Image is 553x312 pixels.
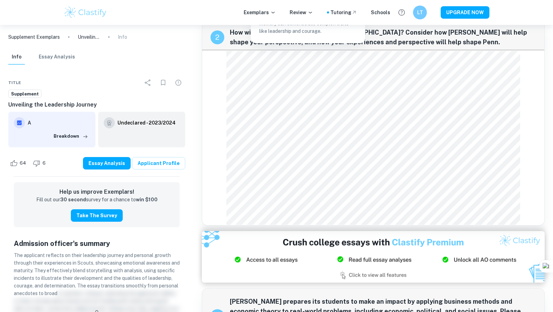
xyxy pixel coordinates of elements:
[36,196,158,204] p: Fill out our survey for a chance to
[330,9,357,16] a: Tutoring
[202,231,545,283] img: Ad
[118,119,176,127] h6: Undeclared - 2023/2024
[132,157,185,169] a: Applicant Profile
[83,157,131,169] button: Essay Analysis
[31,158,49,169] div: Dislike
[156,76,170,90] div: Bookmark
[244,9,276,16] p: Exemplars
[416,9,424,16] h6: LT
[16,160,30,167] span: 64
[78,33,100,41] p: Unveiling the Leadership Journey
[141,76,155,90] div: Share
[290,9,313,16] p: Review
[210,30,224,44] div: recipe
[52,131,90,141] button: Breakdown
[118,33,127,41] p: Info
[441,6,489,19] button: UPGRADE NOW
[71,209,123,222] button: Take the Survey
[64,6,107,19] img: Clastify logo
[396,7,407,18] button: Help and Feedback
[8,80,21,86] span: Title
[14,238,180,249] h5: Admission officer's summary
[60,197,86,202] strong: 30 second
[371,9,390,16] a: Schools
[14,253,180,296] span: The applicant reflects on their leadership journey and personal growth through their experiences ...
[8,158,30,169] div: Like
[8,90,41,98] a: Supplement
[19,188,174,196] h6: Help us improve Exemplars!
[8,49,25,65] button: Info
[39,160,49,167] span: 6
[171,76,185,90] div: Report issue
[136,197,158,202] strong: win $100
[28,119,90,127] h6: A
[118,117,176,128] a: Undeclared - 2023/2024
[39,49,75,65] button: Essay Analysis
[9,91,41,98] span: Supplement
[230,28,536,47] span: How will you explore community at [GEOGRAPHIC_DATA]? Consider how [PERSON_NAME] will help shape y...
[8,33,60,41] a: Supplement Exemplars
[8,101,185,109] h6: Unveiling the Leadership Journey
[413,6,427,19] button: LT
